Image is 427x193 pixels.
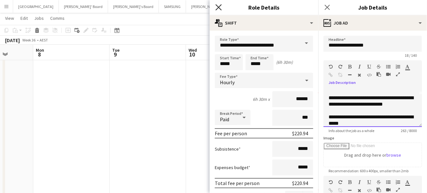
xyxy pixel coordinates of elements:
[405,180,410,185] button: Text Color
[357,72,362,78] button: Clear Formatting
[18,14,30,22] a: Edit
[338,64,343,69] button: Redo
[5,37,20,43] div: [DATE]
[292,180,308,186] div: $220.94
[348,72,352,78] button: Horizontal Line
[386,64,391,69] button: Unordered List
[50,15,65,21] span: Comms
[186,0,237,13] button: [PERSON_NAME]'s Board
[367,64,371,69] button: Underline
[35,51,44,58] span: 8
[367,72,371,78] button: HTML Code
[396,180,400,185] button: Ordered List
[188,51,197,58] span: 10
[367,188,371,193] button: HTML Code
[377,64,381,69] button: Strikethrough
[377,180,381,185] button: Strikethrough
[13,0,59,13] button: [GEOGRAPHIC_DATA]
[59,0,108,13] button: [PERSON_NAME]' Board
[396,128,422,133] span: 263 / 8000
[367,180,371,185] button: Underline
[405,64,410,69] button: Text Color
[159,0,186,13] button: SAMSUNG
[396,72,400,77] button: Fullscreen
[386,72,391,77] button: Insert video
[215,146,241,152] label: Subsistence
[220,116,229,122] span: Paid
[215,165,250,170] label: Expenses budget
[34,15,44,21] span: Jobs
[253,96,270,102] div: 6h 30m x
[396,187,400,192] button: Fullscreen
[329,64,333,69] button: Undo
[338,180,343,185] button: Redo
[386,180,391,185] button: Unordered List
[348,64,352,69] button: Bold
[396,64,400,69] button: Ordered List
[318,3,427,11] h3: Job Details
[348,188,352,193] button: Horizontal Line
[377,187,381,192] button: Paste as plain text
[215,180,260,186] div: Total fee per person
[111,51,120,58] span: 9
[36,47,44,53] span: Mon
[3,14,17,22] a: View
[220,79,235,85] span: Hourly
[323,168,414,173] span: Recommendation: 600 x 400px, smaller than 2mb
[377,72,381,77] button: Paste as plain text
[323,128,379,133] span: Info about the job as a whole
[21,38,37,42] span: Week 36
[276,59,293,65] div: (6h 30m)
[48,14,67,22] a: Comms
[318,15,427,31] div: Job Ad
[292,130,308,137] div: $220.94
[108,0,159,13] button: [PERSON_NAME]'s Board
[215,130,247,137] div: Fee per person
[40,38,48,42] div: AEST
[400,53,422,58] span: 18 / 140
[357,188,362,193] button: Clear Formatting
[210,15,318,31] div: Shift
[5,15,14,21] span: View
[357,180,362,185] button: Italic
[32,14,46,22] a: Jobs
[112,47,120,53] span: Tue
[357,64,362,69] button: Italic
[20,15,28,21] span: Edit
[348,180,352,185] button: Bold
[386,187,391,192] button: Insert video
[189,47,197,53] span: Wed
[329,180,333,185] button: Undo
[210,3,318,11] h3: Role Details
